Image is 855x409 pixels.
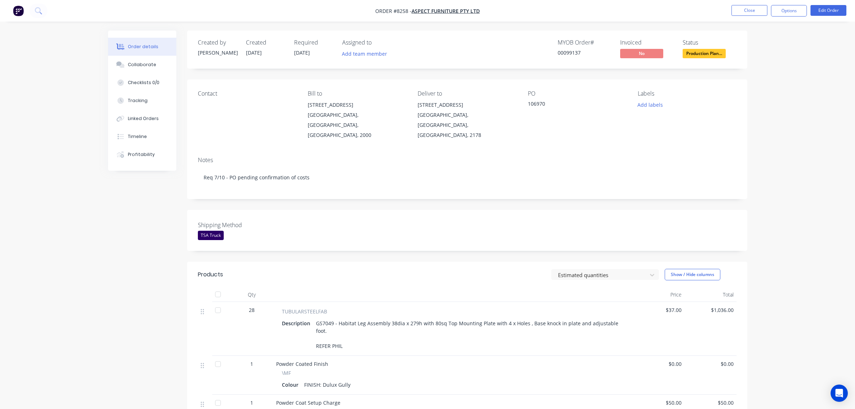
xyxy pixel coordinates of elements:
[108,38,176,56] button: Order details
[249,306,255,314] span: 28
[632,288,684,302] div: Price
[282,308,327,315] span: TUBULARSTEELFAB
[831,385,848,402] div: Open Intercom Messenger
[418,110,516,140] div: [GEOGRAPHIC_DATA], [GEOGRAPHIC_DATA], [GEOGRAPHIC_DATA], 2178
[128,79,159,86] div: Checklists 0/0
[634,100,667,110] button: Add labels
[558,49,612,56] div: 00099137
[731,5,767,16] button: Close
[198,221,288,229] label: Shipping Method
[294,39,334,46] div: Required
[313,318,624,351] div: GS7049 - Habitat Leg Assembly 38dia x 279h with 80sq Top Mounting Plate with 4 x Holes , Base kno...
[687,360,734,368] span: $0.00
[638,90,736,97] div: Labels
[246,39,285,46] div: Created
[128,61,156,68] div: Collaborate
[198,90,296,97] div: Contact
[198,231,224,240] div: TSA Truck
[108,74,176,92] button: Checklists 0/0
[684,288,736,302] div: Total
[276,360,328,367] span: Powder Coated Finish
[128,115,159,122] div: Linked Orders
[198,157,736,164] div: Notes
[308,100,406,140] div: [STREET_ADDRESS][GEOGRAPHIC_DATA], [GEOGRAPHIC_DATA], [GEOGRAPHIC_DATA], 2000
[412,8,480,14] a: Aspect Furniture Pty Ltd
[528,100,618,110] div: 106970
[128,43,158,50] div: Order details
[375,8,412,14] span: Order #8258 -
[282,380,301,390] div: Colour
[620,39,674,46] div: Invoiced
[108,146,176,164] button: Profitability
[128,151,155,158] div: Profitability
[108,110,176,128] button: Linked Orders
[308,110,406,140] div: [GEOGRAPHIC_DATA], [GEOGRAPHIC_DATA], [GEOGRAPHIC_DATA], 2000
[635,399,682,406] span: $50.00
[665,269,720,280] button: Show / Hide columns
[198,39,237,46] div: Created by
[418,100,516,140] div: [STREET_ADDRESS][GEOGRAPHIC_DATA], [GEOGRAPHIC_DATA], [GEOGRAPHIC_DATA], 2178
[246,49,262,56] span: [DATE]
[250,399,253,406] span: 1
[301,380,353,390] div: FINISH: Dulux Gully
[683,39,736,46] div: Status
[282,318,313,328] div: Description
[683,49,726,60] button: Production Plan...
[338,49,391,59] button: Add team member
[198,49,237,56] div: [PERSON_NAME]
[418,100,516,110] div: [STREET_ADDRESS]
[558,39,612,46] div: MYOB Order #
[771,5,807,17] button: Options
[635,360,682,368] span: $0.00
[108,128,176,146] button: Timeline
[128,97,148,104] div: Tracking
[282,369,291,377] span: \MF
[342,39,414,46] div: Assigned to
[528,90,626,97] div: PO
[108,92,176,110] button: Tracking
[620,49,663,58] span: No
[687,306,734,314] span: $1,036.00
[294,49,310,56] span: [DATE]
[13,5,24,16] img: Factory
[418,90,516,97] div: Deliver to
[198,270,223,279] div: Products
[108,56,176,74] button: Collaborate
[250,360,253,368] span: 1
[342,49,391,59] button: Add team member
[276,399,340,406] span: Powder Coat Setup Charge
[687,399,734,406] span: $50.00
[198,166,736,188] div: Req 7/10 - PO pending confirmation of costs
[308,100,406,110] div: [STREET_ADDRESS]
[230,288,273,302] div: Qty
[308,90,406,97] div: Bill to
[810,5,846,16] button: Edit Order
[683,49,726,58] span: Production Plan...
[128,133,147,140] div: Timeline
[635,306,682,314] span: $37.00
